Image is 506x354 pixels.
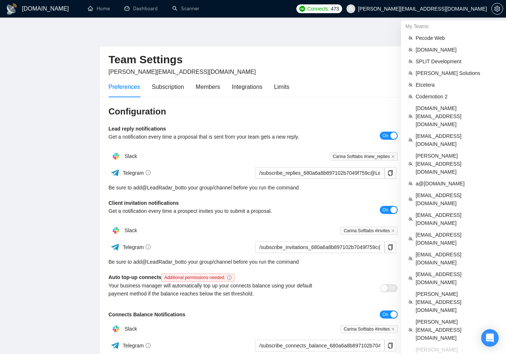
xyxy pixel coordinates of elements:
[416,251,499,267] span: [EMAIL_ADDRESS][DOMAIN_NAME]
[416,57,499,65] span: SPLIT Development
[401,20,506,32] div: My Teams
[481,329,499,347] div: Open Intercom Messenger
[109,149,123,163] img: hpQkSZIkSZIkSZIkSZIkSZIkSZIkSZIkSZIkSZIkSZIkSZIkSZIkSZIkSZIkSZIkSZIkSZIkSZIkSZIkSZIkSZIkSZIkSZIkS...
[348,6,353,11] span: user
[274,82,289,91] div: Limits
[109,184,398,192] div: Be sure to add to your group/channel before you run the command
[382,206,388,214] span: On
[124,326,137,332] span: Slack
[416,132,499,148] span: [EMAIL_ADDRESS][DOMAIN_NAME]
[416,34,499,42] span: Pecode Web
[124,227,137,233] span: Slack
[109,200,179,206] b: Client invitation notifications
[110,242,120,252] img: ww3wtPAAAAAElFTkSuQmCC
[408,83,413,87] span: team
[416,104,499,128] span: [DOMAIN_NAME][EMAIL_ADDRESS][DOMAIN_NAME]
[408,162,413,166] span: team
[389,284,395,292] span: Off
[109,52,398,67] h2: Team Settings
[146,343,151,348] span: info-circle
[416,318,499,342] span: [PERSON_NAME][EMAIL_ADDRESS][DOMAIN_NAME]
[6,3,18,15] img: logo
[416,69,499,77] span: [PERSON_NAME] Solutions
[408,71,413,75] span: team
[385,170,396,176] span: copy
[391,155,395,158] span: close
[408,256,413,261] span: team
[307,5,329,13] span: Connects:
[408,59,413,64] span: team
[109,312,185,317] b: Connects Balance Notifications
[109,82,140,91] div: Preferences
[385,167,396,179] button: copy
[408,94,413,99] span: team
[385,241,396,253] button: copy
[408,138,413,142] span: team
[408,328,413,332] span: team
[385,343,396,349] span: copy
[416,270,499,286] span: [EMAIL_ADDRESS][DOMAIN_NAME]
[408,217,413,221] span: team
[232,82,263,91] div: Integrations
[109,69,256,75] span: [PERSON_NAME][EMAIL_ADDRESS][DOMAIN_NAME]
[416,152,499,176] span: [PERSON_NAME][EMAIL_ADDRESS][DOMAIN_NAME]
[382,310,388,319] span: On
[109,207,326,215] div: Get a notification every time a prospect invites you to submit a proposal.
[408,48,413,52] span: team
[172,5,199,12] a: searchScanner
[146,244,151,249] span: info-circle
[408,276,413,280] span: team
[408,300,413,304] span: team
[110,168,120,177] img: ww3wtPAAAAAElFTkSuQmCC
[416,191,499,207] span: [EMAIL_ADDRESS][DOMAIN_NAME]
[408,114,413,118] span: team
[491,6,503,12] a: setting
[109,274,237,280] b: Auto top-up connects
[161,274,235,282] span: Additional permissions needed.
[341,227,397,235] span: Carina Softlabs #invites
[109,106,398,117] h3: Configuration
[109,133,326,141] div: Get a notification every time a proposal that is sent from your team gets a new reply.
[408,36,413,40] span: team
[109,126,166,132] b: Lead reply notifications
[123,170,151,176] span: Telegram
[408,237,413,241] span: team
[123,244,151,250] span: Telegram
[408,181,413,186] span: team
[416,290,499,314] span: [PERSON_NAME][EMAIL_ADDRESS][DOMAIN_NAME]
[110,341,120,350] img: ww3wtPAAAAAElFTkSuQmCC
[382,132,388,140] span: On
[142,184,183,192] a: @LeadRadar_bot
[109,282,326,298] div: Your business manager will automatically top up your connects balance using your default payment ...
[123,343,151,349] span: Telegram
[416,211,499,227] span: [EMAIL_ADDRESS][DOMAIN_NAME]
[385,244,396,250] span: copy
[416,46,499,54] span: [DOMAIN_NAME]
[124,153,137,159] span: Slack
[416,93,499,101] span: Codemotion 2
[416,180,499,188] span: a@[DOMAIN_NAME]
[491,3,503,15] button: setting
[416,81,499,89] span: Etcetera
[385,340,396,351] button: copy
[331,5,339,13] span: 473
[142,258,183,266] a: @LeadRadar_bot
[416,231,499,247] span: [EMAIL_ADDRESS][DOMAIN_NAME]
[146,170,151,175] span: info-circle
[330,152,397,161] span: Carina Softlabs #new_replies
[196,82,220,91] div: Members
[391,327,395,331] span: close
[109,321,123,336] img: hpQkSZIkSZIkSZIkSZIkSZIkSZIkSZIkSZIkSZIkSZIkSZIkSZIkSZIkSZIkSZIkSZIkSZIkSZIkSZIkSZIkSZIkSZIkSZIkS...
[299,6,305,12] img: upwork-logo.png
[391,229,395,233] span: close
[408,197,413,202] span: team
[341,325,397,333] span: Carina Softlabs #invites
[124,5,158,12] a: dashboardDashboard
[227,275,232,280] span: info-circle
[152,82,184,91] div: Subscription
[88,5,110,12] a: homeHome
[109,258,398,266] div: Be sure to add to your group/channel before you run the command
[109,223,123,238] img: hpQkSZIkSZIkSZIkSZIkSZIkSZIkSZIkSZIkSZIkSZIkSZIkSZIkSZIkSZIkSZIkSZIkSZIkSZIkSZIkSZIkSZIkSZIkSZIkS...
